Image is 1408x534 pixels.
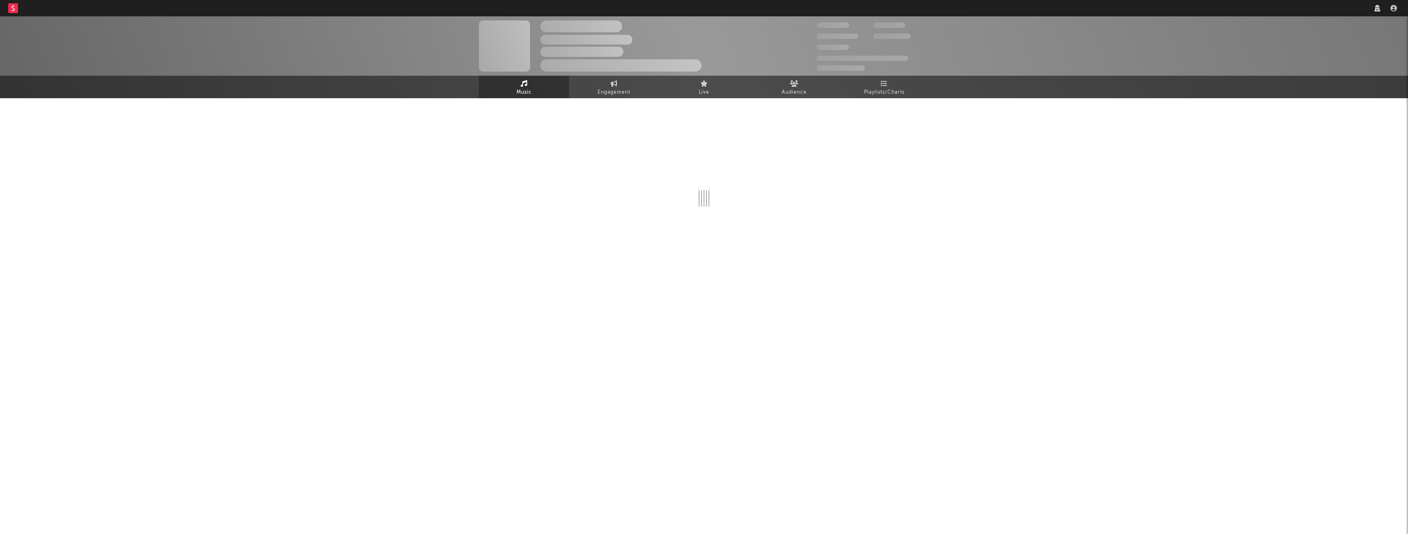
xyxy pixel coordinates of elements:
span: Playlists/Charts [864,88,905,97]
a: Engagement [569,76,659,98]
span: 50.000.000 [817,34,858,39]
a: Music [479,76,569,98]
a: Live [659,76,749,98]
a: Audience [749,76,839,98]
span: Engagement [598,88,630,97]
span: 100.000 [873,23,905,28]
span: Jump Score: 85.0 [817,65,865,71]
a: Playlists/Charts [839,76,929,98]
span: 1.000.000 [873,34,911,39]
span: Live [699,88,709,97]
span: Audience [782,88,807,97]
span: Music [517,88,532,97]
span: 300.000 [817,23,849,28]
span: 100.000 [817,45,849,50]
span: 50.000.000 Monthly Listeners [817,56,908,61]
